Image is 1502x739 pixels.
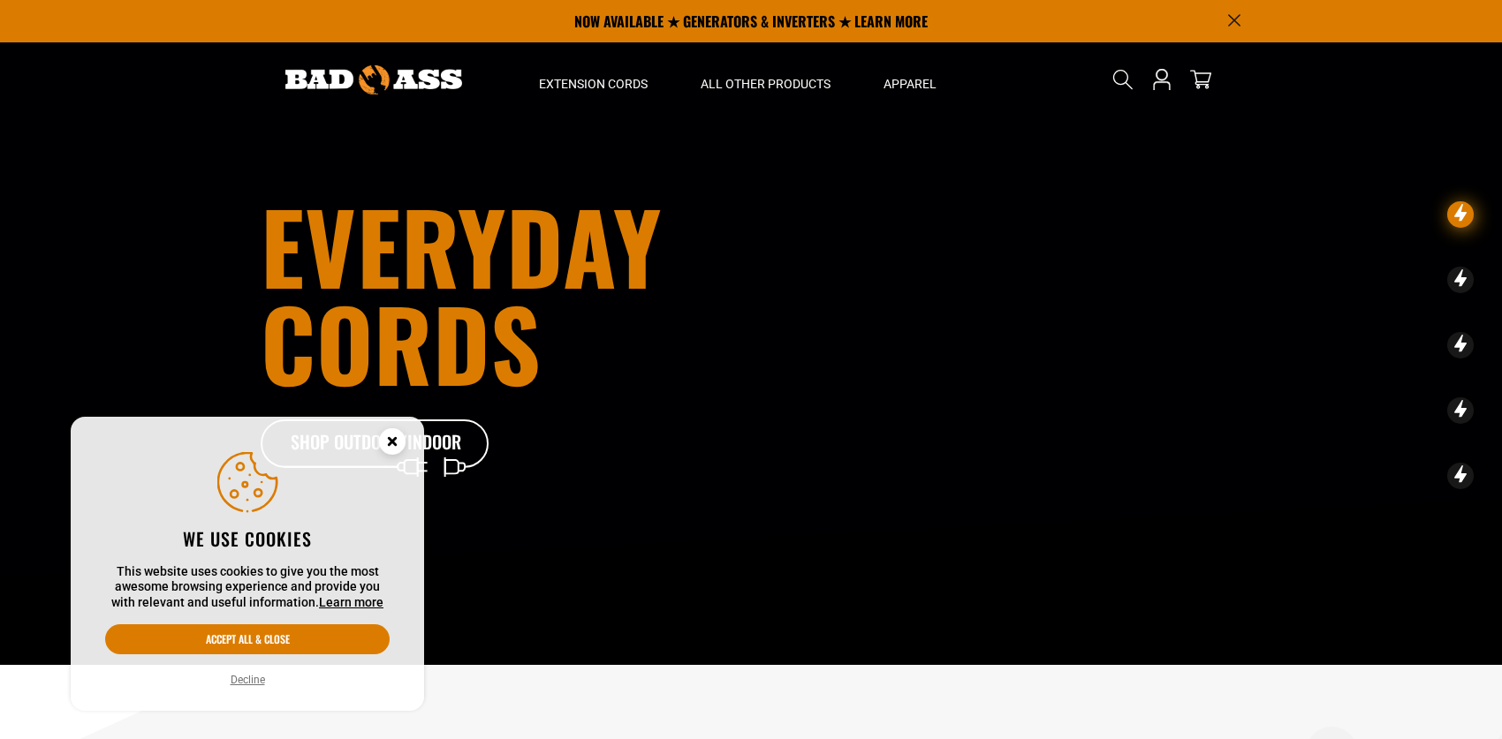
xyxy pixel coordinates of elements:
[884,76,937,92] span: Apparel
[71,417,424,712] aside: Cookie Consent
[261,197,849,391] h1: Everyday cords
[539,76,648,92] span: Extension Cords
[512,42,674,117] summary: Extension Cords
[857,42,963,117] summary: Apparel
[285,65,462,94] img: Bad Ass Extension Cords
[105,527,390,550] h2: We use cookies
[319,595,383,609] a: Learn more
[105,564,390,611] p: This website uses cookies to give you the most awesome browsing experience and provide you with r...
[1109,65,1137,94] summary: Search
[225,671,270,689] button: Decline
[105,624,390,654] button: Accept all & close
[701,76,831,92] span: All Other Products
[674,42,857,117] summary: All Other Products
